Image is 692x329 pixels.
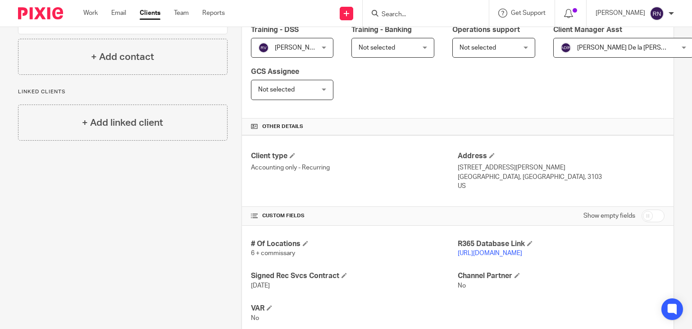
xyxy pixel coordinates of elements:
input: Search [381,11,462,19]
span: No [251,315,259,321]
span: [PERSON_NAME] [275,45,324,51]
span: 6 + commissary [251,250,295,256]
h4: Address [458,151,665,161]
h4: # Of Locations [251,239,458,249]
h4: R365 Database Link [458,239,665,249]
span: Client Manager Asst [553,26,622,33]
img: svg%3E [258,42,269,53]
a: [URL][DOMAIN_NAME] [458,250,522,256]
span: Not selected [258,87,295,93]
span: Not selected [359,45,395,51]
a: Reports [202,9,225,18]
h4: Client type [251,151,458,161]
h4: Signed Rec Svcs Contract [251,271,458,281]
a: Work [83,9,98,18]
img: svg%3E [560,42,571,53]
h4: Channel Partner [458,271,665,281]
img: svg%3E [650,6,664,21]
span: Training - Banking [351,26,412,33]
p: US [458,182,665,191]
span: Not selected [460,45,496,51]
span: Training - DSS [251,26,299,33]
p: [STREET_ADDRESS][PERSON_NAME] [458,163,665,172]
p: Linked clients [18,88,228,96]
p: [GEOGRAPHIC_DATA], [GEOGRAPHIC_DATA], 3103 [458,173,665,182]
span: No [458,283,466,289]
label: Show empty fields [583,211,635,220]
p: Accounting only - Recurring [251,163,458,172]
img: Pixie [18,7,63,19]
a: Clients [140,9,160,18]
a: Team [174,9,189,18]
h4: + Add contact [91,50,154,64]
span: GCS Assignee [251,68,299,75]
span: [DATE] [251,283,270,289]
span: Get Support [511,10,546,16]
h4: + Add linked client [82,116,163,130]
span: Other details [262,123,303,130]
p: [PERSON_NAME] [596,9,645,18]
a: Email [111,9,126,18]
h4: CUSTOM FIELDS [251,212,458,219]
span: Operations support [452,26,520,33]
h4: VAR [251,304,458,313]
